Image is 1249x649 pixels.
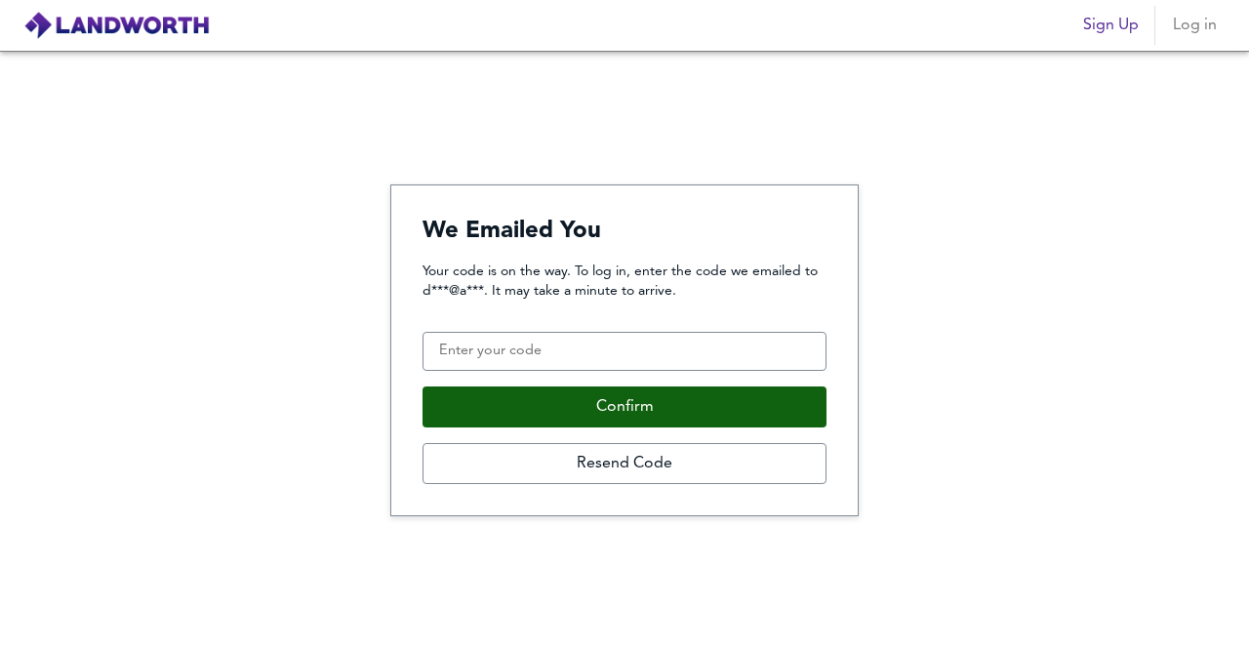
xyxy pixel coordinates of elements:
[423,332,826,371] input: Enter your code
[1171,12,1218,39] span: Log in
[1163,6,1226,45] button: Log in
[1083,12,1139,39] span: Sign Up
[1075,6,1147,45] button: Sign Up
[423,217,826,246] h4: We Emailed You
[423,262,826,301] p: Your code is on the way. To log in, enter the code we emailed to d***@a***. It may take a minute ...
[23,11,210,40] img: logo
[423,386,826,427] button: Confirm
[423,443,826,484] button: Resend Code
